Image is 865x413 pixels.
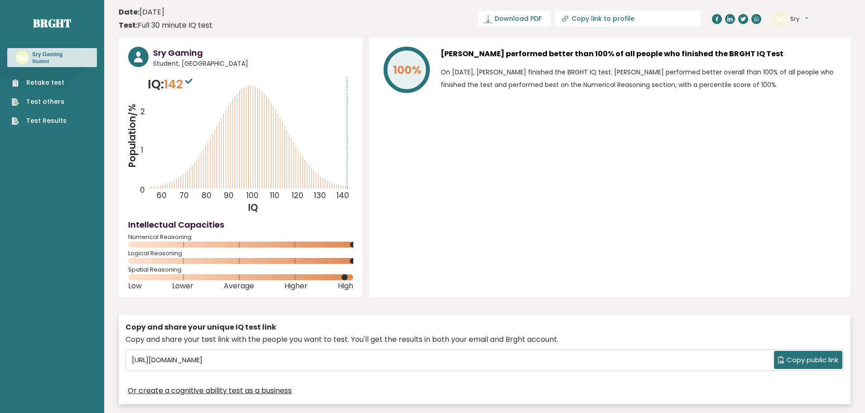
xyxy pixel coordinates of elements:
tspan: 140 [337,190,350,201]
div: Copy and share your test link with the people you want to test. You'll get the results in both yo... [125,334,844,345]
tspan: 80 [202,190,212,201]
button: Sry [790,15,808,24]
p: On [DATE], [PERSON_NAME] finished the BRGHT IQ test. [PERSON_NAME] performed better overall than ... [441,66,841,91]
tspan: Population/% [126,104,139,167]
text: SG [775,13,785,24]
span: Lower [172,284,193,288]
a: Brght [33,16,71,30]
p: Student [32,58,62,65]
span: 142 [164,76,195,92]
a: Test others [12,97,67,107]
tspan: 60 [157,190,167,201]
span: High [338,284,353,288]
tspan: 100% [393,62,422,78]
tspan: 100 [247,190,259,201]
span: Logical Reasoning [128,252,353,255]
tspan: 90 [224,190,234,201]
div: Full 30 minute IQ test [119,20,212,31]
tspan: 110 [270,190,279,201]
span: Higher [284,284,308,288]
tspan: 1 [141,145,143,156]
tspan: 130 [314,190,326,201]
tspan: 2 [140,106,145,117]
b: Test: [119,20,138,30]
a: Download PDF [478,11,551,27]
text: SG [17,52,27,63]
b: Date: [119,7,139,17]
tspan: 0 [140,185,145,195]
a: Or create a cognitive ability test as a business [128,385,292,396]
span: Average [224,284,254,288]
tspan: 70 [179,190,189,201]
p: IQ: [148,75,195,93]
tspan: IQ [248,201,258,214]
h4: Intellectual Capacities [128,219,353,231]
a: Retake test [12,78,67,87]
a: Test Results [12,116,67,126]
div: Copy and share your unique IQ test link [125,322,844,333]
span: Numerical Reasoning [128,235,353,239]
span: Download PDF [495,14,542,24]
span: Copy public link [787,355,838,365]
tspan: 120 [292,190,303,201]
span: Low [128,284,142,288]
time: [DATE] [119,7,164,18]
h3: Sry Gaming [32,51,62,58]
span: Spatial Reasoning [128,268,353,272]
h3: Sry Gaming [153,47,353,59]
span: Student, [GEOGRAPHIC_DATA] [153,59,353,68]
h3: [PERSON_NAME] performed better than 100% of all people who finished the BRGHT IQ Test [441,47,841,61]
button: Copy public link [774,351,842,369]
